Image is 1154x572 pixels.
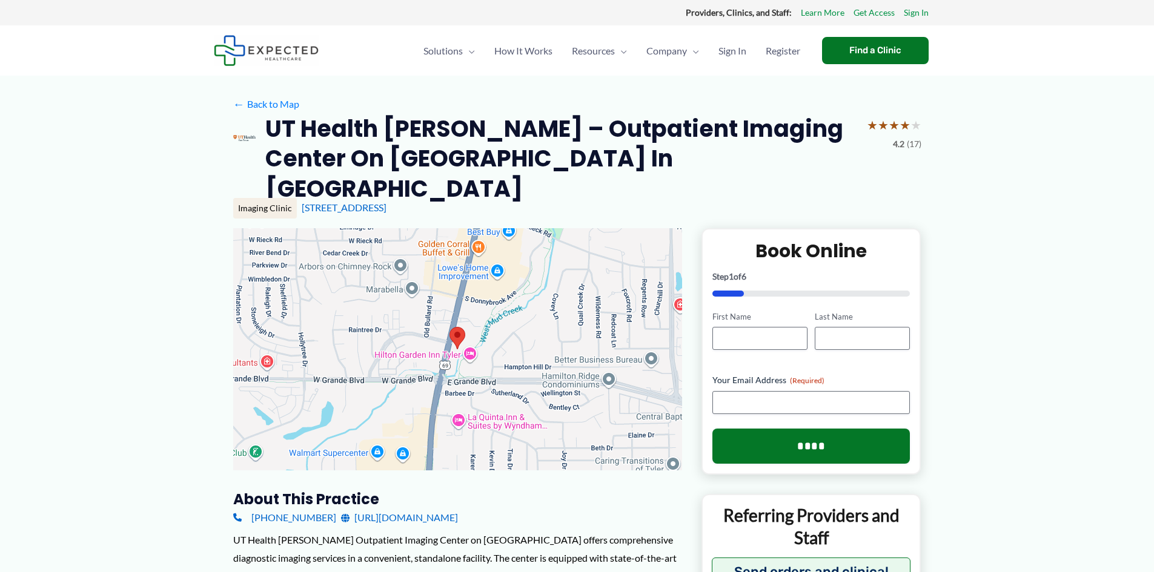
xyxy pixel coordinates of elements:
[233,95,299,113] a: ←Back to Map
[646,30,687,72] span: Company
[718,30,746,72] span: Sign In
[907,136,921,152] span: (17)
[637,30,709,72] a: CompanyMenu Toggle
[756,30,810,72] a: Register
[741,271,746,281] span: 6
[729,271,734,281] span: 1
[910,114,921,136] span: ★
[712,311,807,323] label: First Name
[854,5,895,21] a: Get Access
[766,30,800,72] span: Register
[712,504,911,548] p: Referring Providers and Staff
[801,5,844,21] a: Learn More
[867,114,878,136] span: ★
[494,30,552,72] span: How It Works
[687,30,699,72] span: Menu Toggle
[485,30,562,72] a: How It Works
[214,35,319,66] img: Expected Healthcare Logo - side, dark font, small
[463,30,475,72] span: Menu Toggle
[822,37,929,64] a: Find a Clinic
[712,239,910,263] h2: Book Online
[302,202,386,213] a: [STREET_ADDRESS]
[893,136,904,152] span: 4.2
[615,30,627,72] span: Menu Toggle
[265,114,857,203] h2: UT Health [PERSON_NAME] – Outpatient Imaging Center on [GEOGRAPHIC_DATA] in [GEOGRAPHIC_DATA]
[233,490,682,508] h3: About this practice
[233,508,336,527] a: [PHONE_NUMBER]
[423,30,463,72] span: Solutions
[709,30,756,72] a: Sign In
[900,114,910,136] span: ★
[562,30,637,72] a: ResourcesMenu Toggle
[572,30,615,72] span: Resources
[686,7,792,18] strong: Providers, Clinics, and Staff:
[233,198,297,219] div: Imaging Clinic
[815,311,910,323] label: Last Name
[414,30,810,72] nav: Primary Site Navigation
[414,30,485,72] a: SolutionsMenu Toggle
[233,98,245,110] span: ←
[712,272,910,281] p: Step of
[790,376,824,385] span: (Required)
[341,508,458,527] a: [URL][DOMAIN_NAME]
[889,114,900,136] span: ★
[712,374,910,386] label: Your Email Address
[904,5,929,21] a: Sign In
[878,114,889,136] span: ★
